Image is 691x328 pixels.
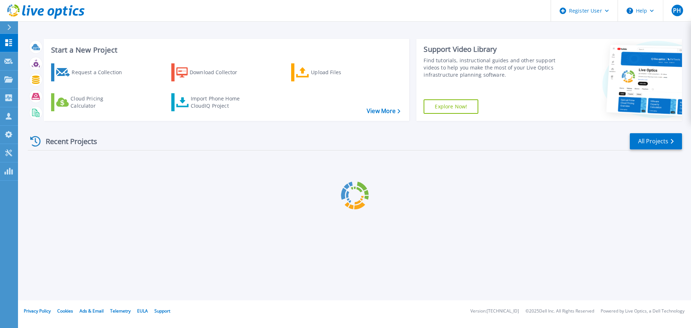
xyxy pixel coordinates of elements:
a: Telemetry [110,308,131,314]
a: Explore Now! [424,99,478,114]
a: Cloud Pricing Calculator [51,93,131,111]
div: Support Video Library [424,45,559,54]
div: Download Collector [190,65,247,80]
li: Version: [TECHNICAL_ID] [470,309,519,314]
a: EULA [137,308,148,314]
a: Support [154,308,170,314]
a: Upload Files [291,63,371,81]
h3: Start a New Project [51,46,400,54]
div: Request a Collection [72,65,129,80]
span: PH [673,8,681,13]
li: © 2025 Dell Inc. All Rights Reserved [525,309,594,314]
div: Find tutorials, instructional guides and other support videos to help you make the most of your L... [424,57,559,78]
li: Powered by Live Optics, a Dell Technology [601,309,685,314]
div: Upload Files [311,65,369,80]
a: Cookies [57,308,73,314]
div: Recent Projects [28,132,107,150]
a: View More [367,108,400,114]
a: Request a Collection [51,63,131,81]
a: Ads & Email [80,308,104,314]
div: Cloud Pricing Calculator [71,95,128,109]
div: Import Phone Home CloudIQ Project [191,95,247,109]
a: All Projects [630,133,682,149]
a: Download Collector [171,63,252,81]
a: Privacy Policy [24,308,51,314]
